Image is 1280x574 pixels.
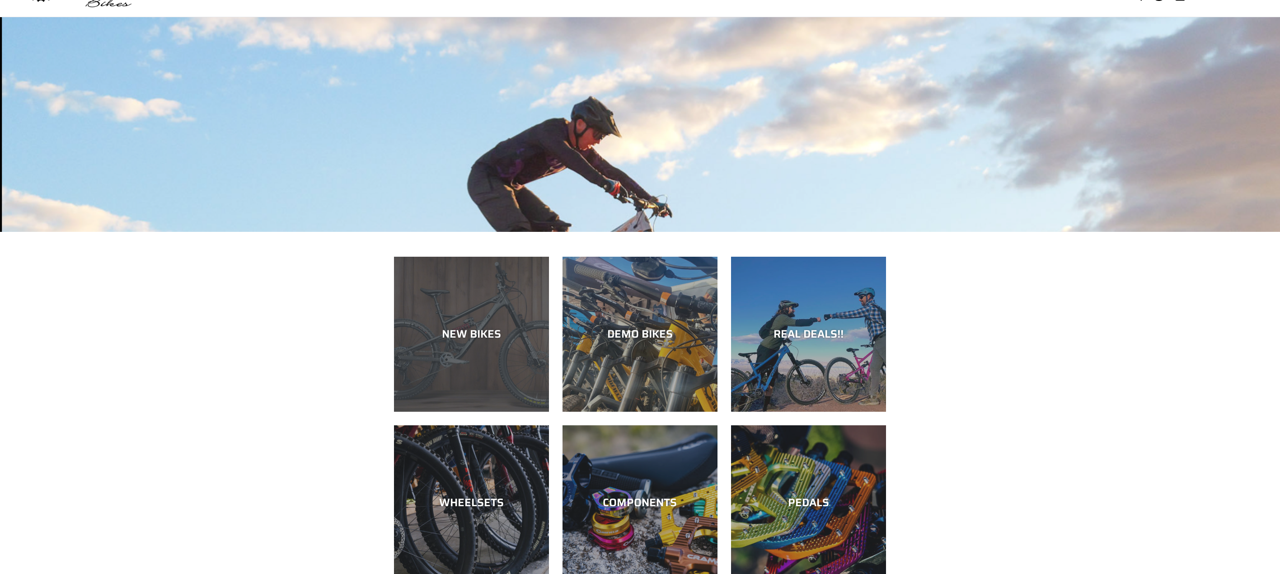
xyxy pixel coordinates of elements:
div: REAL DEALS!! [731,328,886,341]
div: WHEELSETS [394,496,549,509]
a: DEMO BIKES [563,257,717,412]
div: PEDALS [731,496,886,509]
div: COMPONENTS [563,496,717,509]
div: NEW BIKES [394,328,549,341]
div: DEMO BIKES [563,328,717,341]
a: NEW BIKES [394,257,549,412]
a: REAL DEALS!! [731,257,886,412]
